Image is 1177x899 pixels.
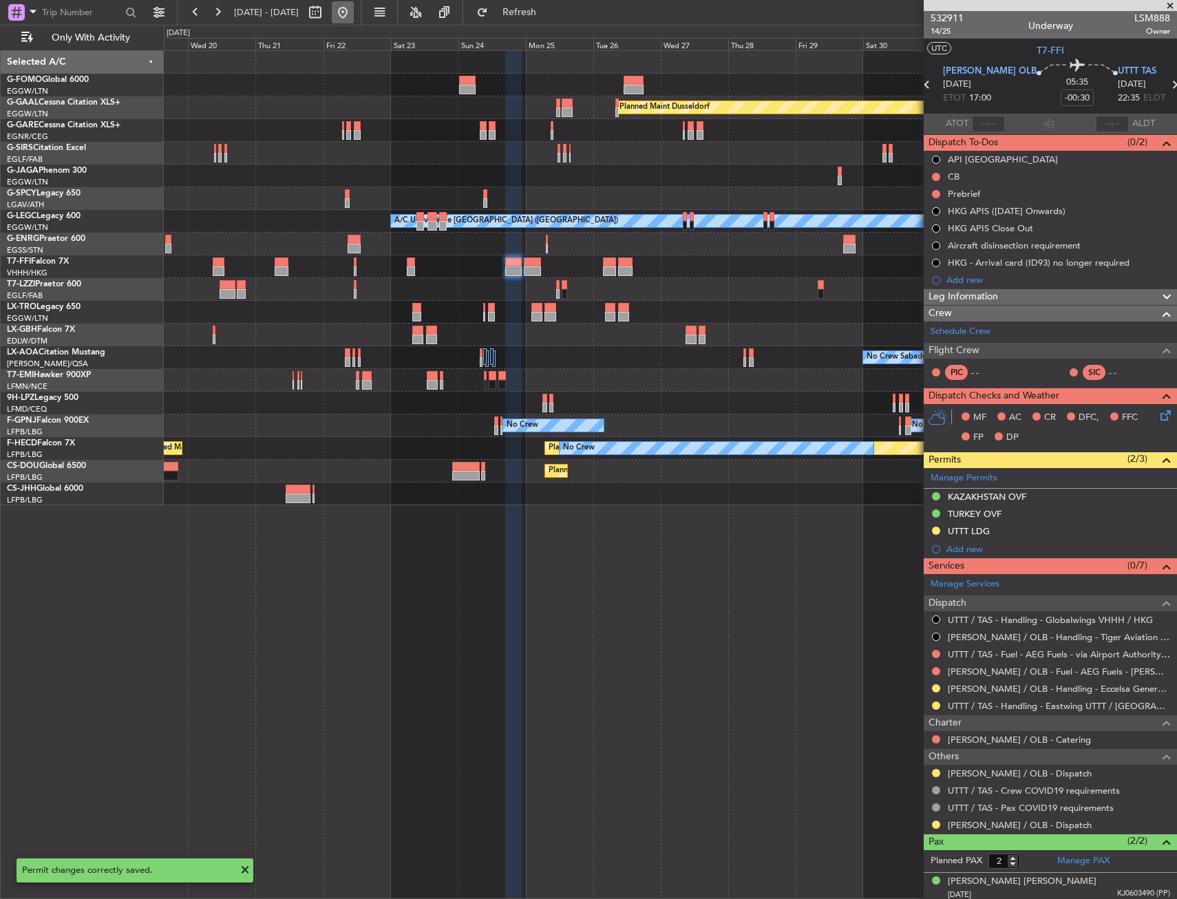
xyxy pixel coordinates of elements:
[943,65,1037,78] span: [PERSON_NAME] OLB
[7,245,43,255] a: EGSS/STN
[7,394,34,402] span: 9H-LPZ
[1109,366,1140,379] div: - -
[7,235,85,243] a: G-ENRGPraetor 600
[7,462,39,470] span: CS-DOU
[7,212,81,220] a: G-LEGCLegacy 600
[912,415,944,436] div: No Crew
[7,495,43,505] a: LFPB/LBG
[7,394,78,402] a: 9H-LPZLegacy 500
[931,472,997,485] a: Manage Permits
[931,11,964,25] span: 532911
[7,348,105,357] a: LX-AOACitation Mustang
[36,33,145,43] span: Only With Activity
[1079,411,1099,425] span: DFC,
[7,326,75,334] a: LX-GBHFalcon 7X
[7,381,47,392] a: LFMN/NCE
[458,38,526,50] div: Sun 24
[1006,431,1019,445] span: DP
[1127,558,1147,573] span: (0/7)
[1143,92,1165,105] span: ELDT
[7,371,91,379] a: T7-EMIHawker 900XP
[1009,411,1021,425] span: AC
[1127,452,1147,466] span: (2/3)
[1132,117,1155,131] span: ALDT
[7,257,69,266] a: T7-FFIFalcon 7X
[948,171,959,182] div: CB
[1083,365,1105,380] div: SIC
[7,167,87,175] a: G-JAGAPhenom 300
[7,280,81,288] a: T7-LZZIPraetor 600
[255,38,323,50] div: Thu 21
[324,38,391,50] div: Fri 22
[7,485,36,493] span: CS-JHH
[7,189,36,198] span: G-SPCY
[7,200,44,210] a: LGAV/ATH
[7,235,39,243] span: G-ENRG
[948,257,1130,268] div: HKG - Arrival card (ID93) no longer required
[661,38,728,50] div: Wed 27
[7,450,43,460] a: LFPB/LBG
[470,1,553,23] button: Refresh
[1127,135,1147,149] span: (0/2)
[234,6,299,19] span: [DATE] - [DATE]
[1134,25,1170,37] span: Owner
[7,144,33,152] span: G-SIRS
[526,38,593,50] div: Mon 25
[7,371,34,379] span: T7-EMI
[7,212,36,220] span: G-LEGC
[948,491,1026,503] div: KAZAKHSTAN OVF
[7,462,86,470] a: CS-DOUGlobal 6500
[1066,76,1088,89] span: 05:35
[15,27,149,49] button: Only With Activity
[948,631,1170,643] a: [PERSON_NAME] / OLB - Handling - Tiger Aviation Svcs HECA / CAI
[929,834,944,850] span: Pax
[972,116,1005,132] input: --:--
[7,336,47,346] a: EDLW/DTM
[948,734,1091,745] a: [PERSON_NAME] / OLB - Catering
[943,78,971,92] span: [DATE]
[948,768,1092,779] a: [PERSON_NAME] / OLB - Dispatch
[969,92,991,105] span: 17:00
[1037,43,1064,58] span: T7-FFI
[7,404,47,414] a: LFMD/CEQ
[7,98,39,107] span: G-GAAL
[7,98,120,107] a: G-GAALCessna Citation XLS+
[619,97,710,118] div: Planned Maint Dusseldorf
[7,257,31,266] span: T7-FFI
[563,438,595,458] div: No Crew
[948,875,1096,889] div: [PERSON_NAME] [PERSON_NAME]
[929,452,961,468] span: Permits
[929,558,964,574] span: Services
[42,2,121,23] input: Trip Number
[948,188,980,200] div: Prebrief
[7,268,47,278] a: VHHH/HKG
[394,211,618,231] div: A/C Unavailable [GEOGRAPHIC_DATA] ([GEOGRAPHIC_DATA])
[945,365,968,380] div: PIC
[929,715,962,731] span: Charter
[948,205,1065,217] div: HKG APIS ([DATE] Onwards)
[7,303,81,311] a: LX-TROLegacy 650
[7,154,43,165] a: EGLF/FAB
[863,38,931,50] div: Sat 30
[188,38,255,50] div: Wed 20
[948,683,1170,695] a: [PERSON_NAME] / OLB - Handling - Eccelsa General Aviation [PERSON_NAME] / OLB
[1122,411,1138,425] span: FFC
[7,416,36,425] span: F-GPNJ
[1057,854,1110,868] a: Manage PAX
[943,92,966,105] span: ETOT
[7,86,48,96] a: EGGW/LTN
[931,325,990,339] a: Schedule Crew
[948,154,1058,165] div: API [GEOGRAPHIC_DATA]
[931,854,982,868] label: Planned PAX
[549,438,765,458] div: Planned Maint [GEOGRAPHIC_DATA] ([GEOGRAPHIC_DATA])
[931,25,964,37] span: 14/25
[7,439,75,447] a: F-HECDFalcon 7X
[7,131,48,142] a: EGNR/CEG
[7,189,81,198] a: G-SPCYLegacy 650
[929,749,959,765] span: Others
[7,326,37,334] span: LX-GBH
[7,439,37,447] span: F-HECD
[7,290,43,301] a: EGLF/FAB
[796,38,863,50] div: Fri 29
[1118,78,1146,92] span: [DATE]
